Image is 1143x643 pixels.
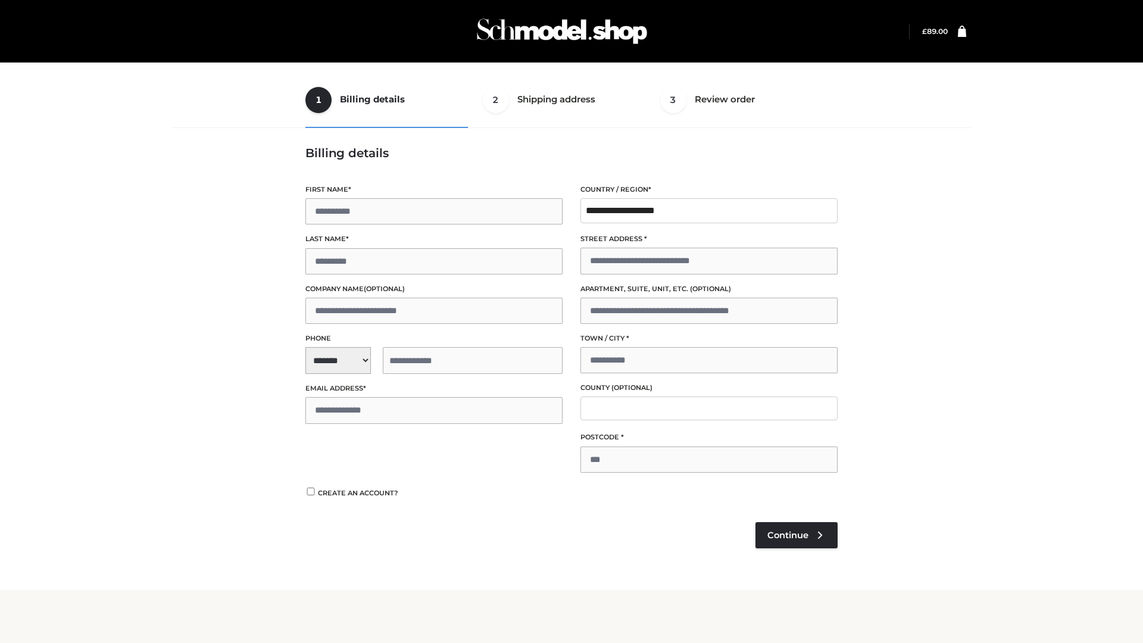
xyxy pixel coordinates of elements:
[580,233,838,245] label: Street address
[318,489,398,497] span: Create an account?
[580,283,838,295] label: Apartment, suite, unit, etc.
[305,283,563,295] label: Company name
[364,285,405,293] span: (optional)
[580,184,838,195] label: Country / Region
[580,333,838,344] label: Town / City
[755,522,838,548] a: Continue
[690,285,731,293] span: (optional)
[580,382,838,394] label: County
[305,146,838,160] h3: Billing details
[922,27,948,36] bdi: 89.00
[305,383,563,394] label: Email address
[305,184,563,195] label: First name
[305,233,563,245] label: Last name
[305,488,316,495] input: Create an account?
[473,8,651,55] img: Schmodel Admin 964
[767,530,808,541] span: Continue
[922,27,948,36] a: £89.00
[922,27,927,36] span: £
[580,432,838,443] label: Postcode
[611,383,652,392] span: (optional)
[305,333,563,344] label: Phone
